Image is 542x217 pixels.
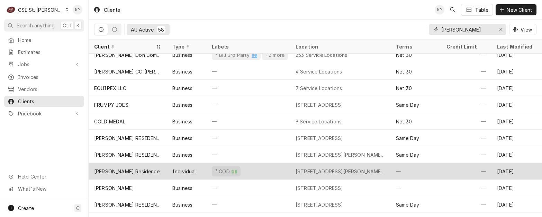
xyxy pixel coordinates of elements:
[94,134,161,142] div: [PERSON_NAME] RESIDENCE
[206,113,290,130] div: —
[396,151,419,158] div: Same Day
[491,146,542,163] div: [DATE]
[4,71,84,83] a: Invoices
[475,6,489,14] div: Table
[172,118,192,125] div: Business
[94,151,161,158] div: [PERSON_NAME] RESIDENCE
[396,201,419,208] div: Same Day
[76,205,80,212] span: C
[206,96,290,113] div: —
[206,146,290,163] div: —
[491,46,542,63] div: [DATE]
[6,5,16,15] div: C
[18,6,63,14] div: CSI St. [PERSON_NAME]
[172,134,192,142] div: Business
[215,168,238,175] div: ² COD 💵
[441,180,491,196] div: —
[94,43,154,50] div: Client
[495,24,506,35] button: Erase input
[396,43,434,50] div: Terms
[172,51,192,59] div: Business
[172,68,192,75] div: Business
[206,63,290,80] div: —
[215,51,258,59] div: ³ Bill 3rd Party 👥
[172,151,192,158] div: Business
[73,5,82,15] div: KP
[396,101,419,108] div: Same Day
[509,24,536,35] button: View
[94,201,161,208] div: [PERSON_NAME] RESIDENCE
[396,134,419,142] div: Same Day
[4,96,84,107] a: Clients
[441,146,491,163] div: —
[94,168,160,175] div: [PERSON_NAME] Residence
[94,118,126,125] div: GOLD MEDAL
[4,171,84,182] a: Go to Help Center
[18,98,81,105] span: Clients
[18,49,81,56] span: Estimates
[505,6,534,14] span: New Client
[158,26,164,33] div: 58
[18,205,34,211] span: Create
[497,43,535,50] div: Last Modified
[491,196,542,213] div: [DATE]
[4,34,84,46] a: Home
[491,96,542,113] div: [DATE]
[172,201,192,208] div: Business
[446,43,485,50] div: Credit Limit
[76,22,80,29] span: K
[4,84,84,95] a: Vendors
[206,180,290,196] div: —
[94,85,126,92] div: EQUIPEX LLC
[4,46,84,58] a: Estimates
[390,163,441,180] div: —
[94,184,134,192] div: [PERSON_NAME]
[17,22,55,29] span: Search anything
[212,43,284,50] div: Labels
[94,68,161,75] div: [PERSON_NAME] CO [PERSON_NAME] REAL ESTATE
[265,51,285,59] div: +2 more
[519,26,533,33] span: View
[4,59,84,70] a: Go to Jobs
[491,180,542,196] div: [DATE]
[18,185,80,192] span: What's New
[18,36,81,44] span: Home
[491,80,542,96] div: [DATE]
[496,4,536,15] button: New Client
[396,85,412,92] div: Net 30
[18,86,81,93] span: Vendors
[296,168,385,175] div: [STREET_ADDRESS][PERSON_NAME][PERSON_NAME]
[441,196,491,213] div: —
[73,5,82,15] div: Kym Parson's Avatar
[172,43,199,50] div: Type
[4,108,84,119] a: Go to Pricebook
[18,73,81,81] span: Invoices
[441,24,493,35] input: Keyword search
[206,130,290,146] div: —
[441,163,491,180] div: —
[390,180,441,196] div: —
[435,5,444,15] div: Kym Parson's Avatar
[206,80,290,96] div: —
[296,43,385,50] div: Location
[4,183,84,194] a: Go to What's New
[491,63,542,80] div: [DATE]
[296,201,343,208] div: [STREET_ADDRESS]
[491,163,542,180] div: [DATE]
[18,61,70,68] span: Jobs
[4,19,84,32] button: Search anythingCtrlK
[396,68,412,75] div: Net 30
[447,4,458,15] button: Open search
[296,151,385,158] div: [STREET_ADDRESS][PERSON_NAME][PERSON_NAME]
[435,5,444,15] div: KP
[131,26,154,33] div: All Active
[491,113,542,130] div: [DATE]
[63,22,72,29] span: Ctrl
[441,46,491,63] div: —
[441,80,491,96] div: —
[296,85,342,92] div: 7 Service Locations
[18,110,70,117] span: Pricebook
[94,101,128,108] div: FRUMPY JOES
[94,51,161,59] div: [PERSON_NAME] Don Company
[441,96,491,113] div: —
